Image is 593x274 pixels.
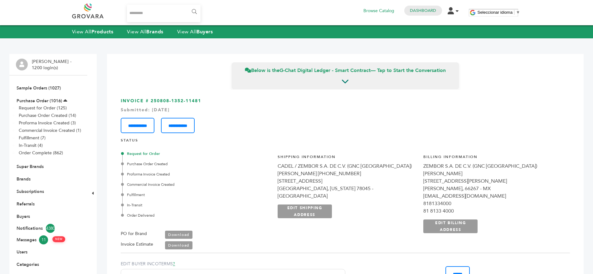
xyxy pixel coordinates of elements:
[127,28,163,35] a: View AllBrands
[278,185,417,200] div: [GEOGRAPHIC_DATA], [US_STATE] 78045 - [GEOGRAPHIC_DATA]
[122,182,271,187] div: Commercial Invoice Created
[17,85,61,91] a: Sample Orders (1027)
[122,151,271,156] div: Request for Order
[478,10,513,15] span: Seleccionar idioma
[410,8,436,13] a: Dashboard
[278,177,417,185] div: [STREET_ADDRESS]
[121,107,570,113] div: Submitted: [DATE]
[173,261,175,267] a: ?
[17,164,44,170] a: Super Brands
[478,10,520,15] a: Seleccionar idioma​
[278,154,417,163] h4: Shipping Information
[121,230,147,238] label: PO for Brand
[278,162,417,170] div: CADEL / ZEMBOR S.A. DE C.V. (GNC [GEOGRAPHIC_DATA])
[17,262,39,267] a: Categories
[121,241,153,248] label: Invoice Estimate
[121,98,570,133] h3: INVOICE # 250808-1352-11481
[122,202,271,208] div: In-Transit
[514,10,514,15] span: ​
[19,142,43,148] a: In-Transit (4)
[165,231,192,239] a: Download
[46,224,55,233] span: 4380
[16,59,28,70] img: profile.png
[17,224,80,233] a: Notifications4380
[363,7,394,14] a: Browse Catalog
[423,219,478,233] a: EDIT BILLING ADDRESS
[39,235,48,244] span: 11
[17,189,44,195] a: Subscriptions
[52,236,65,242] span: NEW
[19,120,76,126] a: Proforma Invoice Created (3)
[423,207,563,215] div: 81 8133 4000
[121,261,345,267] label: EDIT BUYER INCOTERMS
[278,170,417,177] div: [PERSON_NAME] [PHONE_NUMBER]
[19,135,46,141] a: Fulfillment (7)
[197,28,213,35] strong: Buyers
[177,28,213,35] a: View AllBuyers
[19,105,67,111] a: Request for Order (125)
[17,214,30,219] a: Buyers
[122,213,271,218] div: Order Delivered
[127,5,201,22] input: Search...
[423,177,563,185] div: [STREET_ADDRESS][PERSON_NAME]
[32,59,73,71] li: [PERSON_NAME] - 1200 login(s)
[146,28,163,35] strong: Brands
[423,192,563,200] div: [EMAIL_ADDRESS][DOMAIN_NAME]
[278,204,332,218] a: EDIT SHIPPING ADDRESS
[19,113,76,118] a: Purchase Order Created (14)
[17,235,80,244] a: Messages11 NEW
[121,138,570,146] h4: STATUS
[19,150,63,156] a: Order Complete (862)
[122,192,271,198] div: Fulfillment
[423,154,563,163] h4: Billing Information
[423,170,563,177] div: [PERSON_NAME]
[165,241,192,249] a: Download
[516,10,520,15] span: ▼
[91,28,113,35] strong: Products
[423,185,563,192] div: [PERSON_NAME], 66267 - MX
[279,67,371,74] strong: G-Chat Digital Ledger - Smart Contract
[17,176,31,182] a: Brands
[17,249,27,255] a: Users
[423,200,563,207] div: 8181334000
[423,162,563,170] div: ZEMBOR S.A. DE C.V. (GNC [GEOGRAPHIC_DATA])
[245,67,446,74] span: Below is the — Tap to Start the Conversation
[17,201,35,207] a: Referrals
[122,171,271,177] div: Proforma Invoice Created
[19,127,81,133] a: Commercial Invoice Created (1)
[17,98,62,104] a: Purchase Order (1016)
[122,161,271,167] div: Purchase Order Created
[72,28,114,35] a: View AllProducts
